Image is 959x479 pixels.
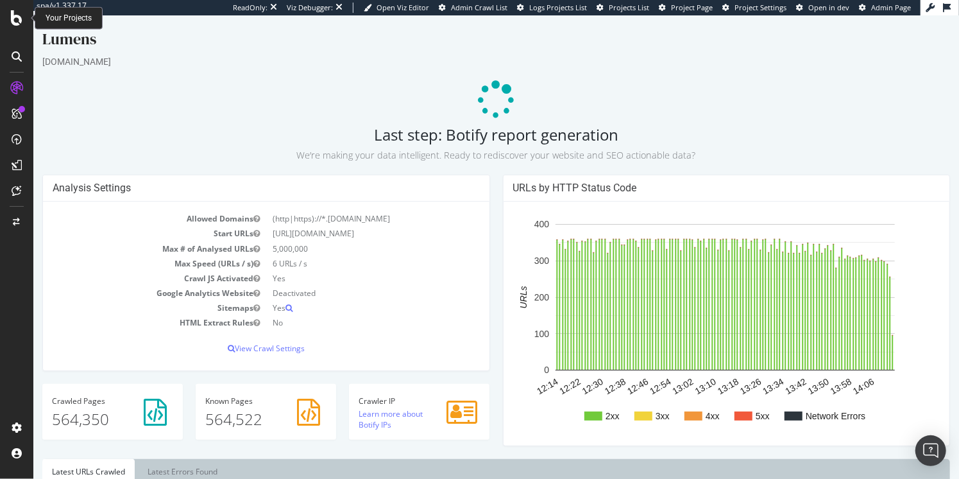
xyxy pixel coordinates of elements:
[480,196,904,421] svg: A chart.
[637,361,662,381] text: 13:02
[500,240,516,250] text: 300
[19,270,233,285] td: Google Analytics Website
[795,361,820,381] text: 13:58
[622,396,636,406] text: 3xx
[19,300,233,315] td: HTML Extract Rules
[500,277,516,287] text: 200
[485,271,495,293] text: URLs
[233,211,446,225] td: [URL][DOMAIN_NAME]
[287,3,333,13] div: Viz Debugger:
[233,226,446,241] td: 5,000,000
[233,270,446,285] td: Deactivated
[9,40,917,53] div: [DOMAIN_NAME]
[233,256,446,270] td: Yes
[524,361,549,381] text: 12:22
[529,3,587,12] span: Logs Projects List
[233,285,446,300] td: Yes
[172,381,293,390] h4: Pages Known
[500,313,516,324] text: 100
[682,361,707,381] text: 13:18
[105,444,194,469] a: Latest Errors Found
[592,361,617,381] text: 12:46
[233,196,446,211] td: (http|https)://*.[DOMAIN_NAME]
[871,3,911,12] span: Admin Page
[19,166,446,179] h4: Analysis Settings
[9,110,917,146] h2: Last step: Botify report generation
[705,361,730,381] text: 13:26
[672,396,686,406] text: 4xx
[19,241,233,256] td: Max Speed (URLs / s)
[859,3,911,13] a: Admin Page
[772,361,797,381] text: 13:50
[609,3,649,12] span: Projects List
[439,3,507,13] a: Admin Crawl List
[500,204,516,214] text: 400
[19,285,233,300] td: Sitemaps
[9,13,917,40] div: Lumens
[19,393,140,415] p: 564,350
[750,361,775,381] text: 13:42
[915,435,946,466] div: Open Intercom Messenger
[480,166,907,179] h4: URLs by HTTP Status Code
[727,361,752,381] text: 13:34
[722,3,786,13] a: Project Settings
[671,3,713,12] span: Project Page
[364,3,429,13] a: Open Viz Editor
[325,381,446,390] h4: Crawler IP
[615,361,640,381] text: 12:54
[772,396,832,406] text: Network Errors
[233,3,267,13] div: ReadOnly:
[569,361,594,381] text: 12:38
[734,3,786,12] span: Project Settings
[19,381,140,390] h4: Pages Crawled
[808,3,849,12] span: Open in dev
[172,393,293,415] p: 564,522
[19,327,446,338] p: View Crawl Settings
[19,226,233,241] td: Max # of Analysed URLs
[796,3,849,13] a: Open in dev
[9,444,101,469] a: Latest URLs Crawled
[19,196,233,211] td: Allowed Domains
[517,3,587,13] a: Logs Projects List
[818,361,843,381] text: 14:06
[722,396,736,406] text: 5xx
[659,361,684,381] text: 13:10
[659,3,713,13] a: Project Page
[547,361,572,381] text: 12:30
[19,211,233,225] td: Start URLs
[233,300,446,315] td: No
[19,256,233,270] td: Crawl JS Activated
[325,393,389,415] a: Learn more about Botify IPs
[502,361,527,381] text: 12:14
[264,134,663,146] small: We’re making your data intelligent. Ready to rediscover your website and SEO actionable data?
[46,13,92,24] div: Your Projects
[233,241,446,256] td: 6 URLs / s
[597,3,649,13] a: Projects List
[451,3,507,12] span: Admin Crawl List
[572,396,586,406] text: 2xx
[511,350,516,360] text: 0
[377,3,429,12] span: Open Viz Editor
